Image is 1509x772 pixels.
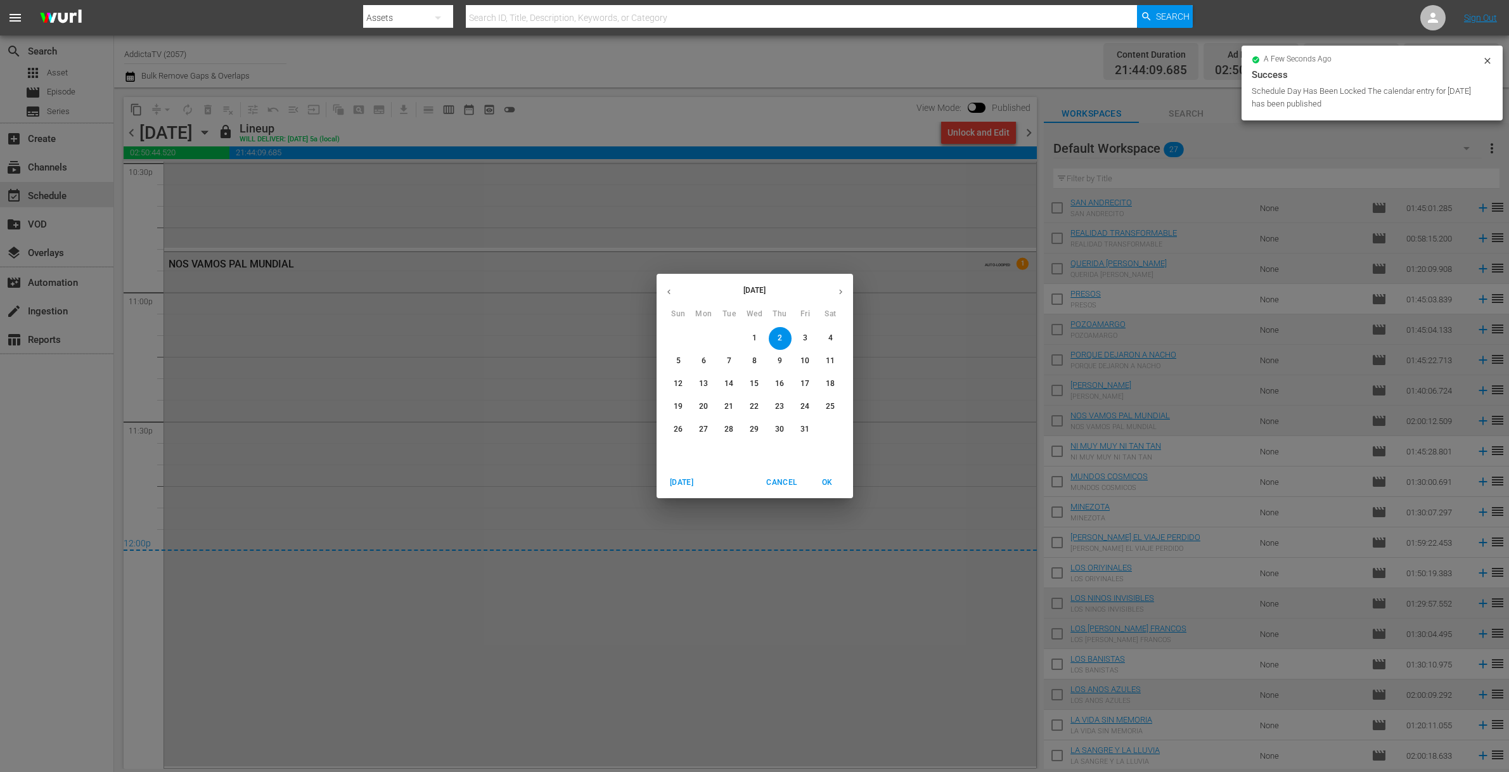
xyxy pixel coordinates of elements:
p: 28 [724,424,733,435]
a: Sign Out [1464,13,1497,23]
button: 19 [667,396,690,418]
p: 11 [826,356,835,366]
button: 15 [743,373,766,396]
p: 8 [752,356,757,366]
button: 7 [718,350,741,373]
button: 18 [819,373,842,396]
button: 4 [819,327,842,350]
button: 13 [693,373,716,396]
p: 17 [800,378,809,389]
span: Fri [794,308,817,321]
button: 16 [769,373,792,396]
span: menu [8,10,23,25]
span: Wed [743,308,766,321]
p: [DATE] [681,285,828,296]
button: 1 [743,327,766,350]
span: Tue [718,308,741,321]
span: OK [812,476,843,489]
button: 14 [718,373,741,396]
button: 20 [693,396,716,418]
p: 20 [699,401,708,412]
p: 12 [674,378,683,389]
button: 25 [819,396,842,418]
p: 9 [778,356,782,366]
button: 11 [819,350,842,373]
span: Thu [769,308,792,321]
p: 21 [724,401,733,412]
p: 27 [699,424,708,435]
button: 28 [718,418,741,441]
p: 23 [775,401,784,412]
span: Sat [819,308,842,321]
p: 14 [724,378,733,389]
img: ans4CAIJ8jUAAAAAAAAAAAAAAAAAAAAAAAAgQb4GAAAAAAAAAAAAAAAAAAAAAAAAJMjXAAAAAAAAAAAAAAAAAAAAAAAAgAT5G... [30,3,91,33]
button: 3 [794,327,817,350]
p: 31 [800,424,809,435]
button: 2 [769,327,792,350]
span: Search [1156,5,1190,28]
div: Schedule Day Has Been Locked The calendar entry for [DATE] has been published [1252,85,1479,110]
p: 4 [828,333,833,344]
button: 24 [794,396,817,418]
p: 15 [750,378,759,389]
p: 16 [775,378,784,389]
p: 22 [750,401,759,412]
button: 29 [743,418,766,441]
button: 30 [769,418,792,441]
button: Cancel [761,472,802,493]
p: 30 [775,424,784,435]
p: 1 [752,333,757,344]
span: Mon [693,308,716,321]
p: 18 [826,378,835,389]
button: 17 [794,373,817,396]
button: [DATE] [662,472,702,493]
p: 19 [674,401,683,412]
button: 8 [743,350,766,373]
p: 3 [803,333,807,344]
p: 25 [826,401,835,412]
p: 6 [702,356,706,366]
span: Sun [667,308,690,321]
p: 26 [674,424,683,435]
p: 29 [750,424,759,435]
p: 10 [800,356,809,366]
button: 31 [794,418,817,441]
button: 21 [718,396,741,418]
button: 23 [769,396,792,418]
button: 26 [667,418,690,441]
button: 10 [794,350,817,373]
button: 6 [693,350,716,373]
span: Cancel [766,476,797,489]
p: 24 [800,401,809,412]
button: 27 [693,418,716,441]
button: 12 [667,373,690,396]
p: 13 [699,378,708,389]
span: a few seconds ago [1264,55,1332,65]
p: 2 [778,333,782,344]
p: 5 [676,356,681,366]
button: 22 [743,396,766,418]
p: 7 [727,356,731,366]
button: 9 [769,350,792,373]
span: [DATE] [667,476,697,489]
button: OK [807,472,848,493]
button: 5 [667,350,690,373]
div: Success [1252,67,1493,82]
